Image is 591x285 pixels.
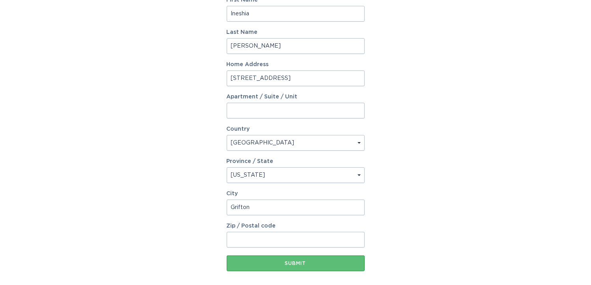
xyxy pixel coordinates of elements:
[227,255,365,271] button: Submit
[231,261,361,266] div: Submit
[227,126,250,132] label: Country
[227,30,365,35] label: Last Name
[227,191,365,196] label: City
[227,223,365,229] label: Zip / Postal code
[227,159,274,164] label: Province / State
[227,62,365,67] label: Home Address
[227,94,365,100] label: Apartment / Suite / Unit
